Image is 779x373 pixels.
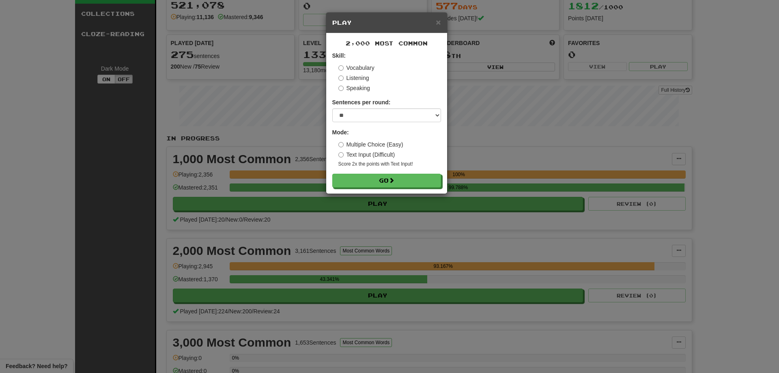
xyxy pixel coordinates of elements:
input: Vocabulary [338,65,344,71]
span: × [436,17,441,27]
label: Text Input (Difficult) [338,151,395,159]
label: Vocabulary [338,64,374,72]
label: Sentences per round: [332,98,391,106]
label: Speaking [338,84,370,92]
label: Listening [338,74,369,82]
label: Multiple Choice (Easy) [338,140,403,149]
button: Go [332,174,441,188]
h5: Play [332,19,441,27]
input: Listening [338,75,344,81]
input: Multiple Choice (Easy) [338,142,344,147]
strong: Mode: [332,129,349,136]
small: Score 2x the points with Text Input ! [338,161,441,168]
input: Text Input (Difficult) [338,152,344,157]
strong: Skill: [332,52,346,59]
input: Speaking [338,86,344,91]
span: 2,000 Most Common [346,40,428,47]
button: Close [436,18,441,26]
